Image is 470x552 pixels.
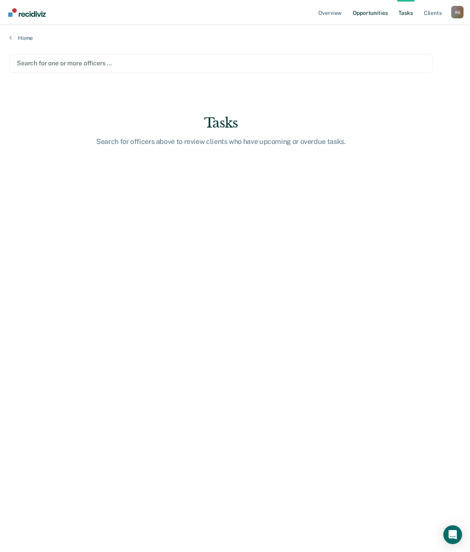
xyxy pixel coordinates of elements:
[451,6,464,18] div: A G
[96,137,346,146] div: Search for officers above to review clients who have upcoming or overdue tasks.
[451,6,464,18] button: Profile dropdown button
[443,525,462,544] div: Open Intercom Messenger
[9,34,461,41] a: Home
[96,115,346,131] div: Tasks
[8,8,46,17] img: Recidiviz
